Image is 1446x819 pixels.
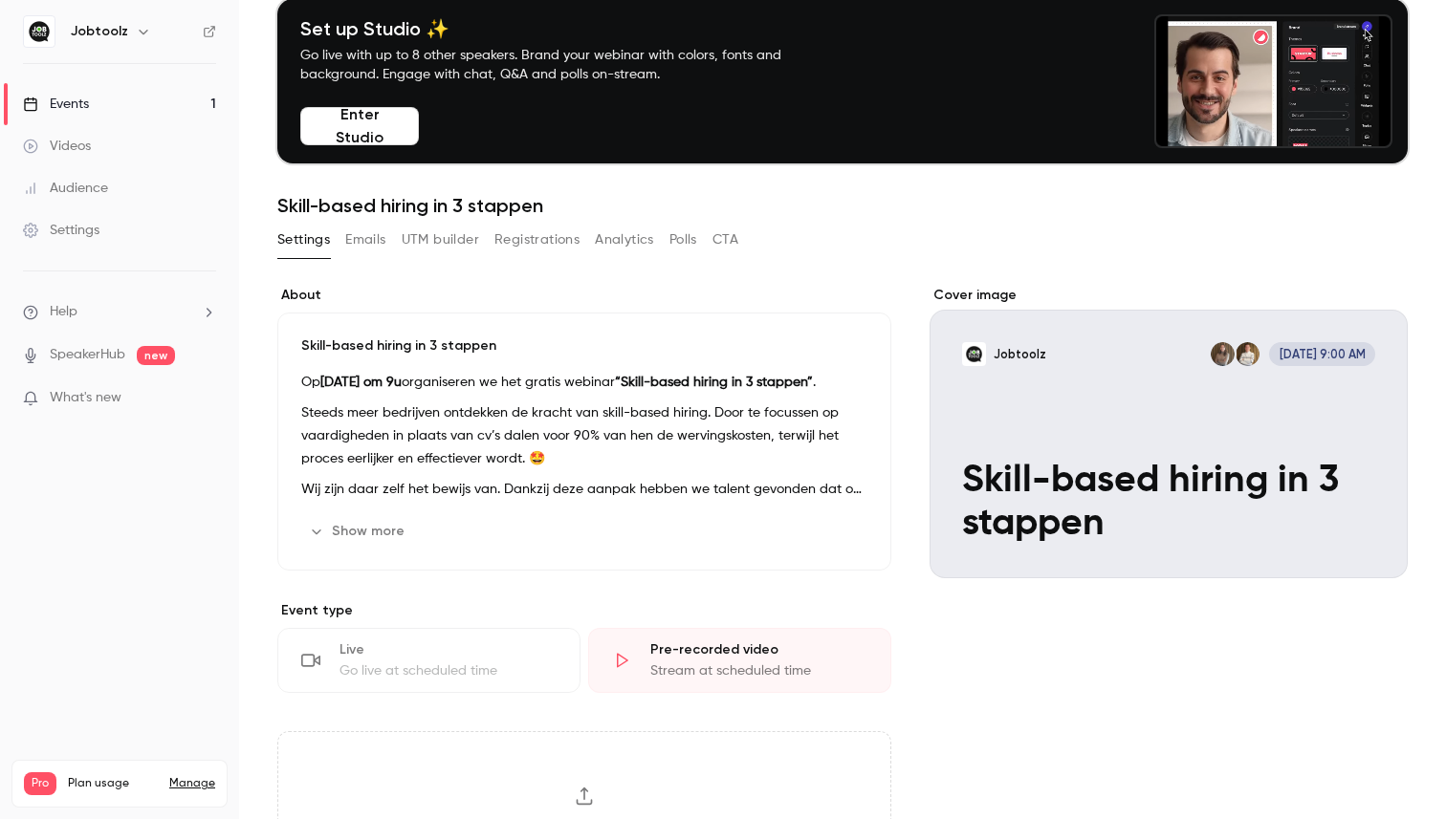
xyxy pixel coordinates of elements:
[50,302,77,322] span: Help
[345,225,385,255] button: Emails
[320,376,402,389] strong: [DATE] om 9u
[24,16,55,47] img: Jobtoolz
[23,137,91,156] div: Videos
[277,194,1408,217] h1: Skill-based hiring in 3 stappen
[23,95,89,114] div: Events
[340,661,557,680] div: Go live at scheduled time
[71,22,128,41] h6: Jobtoolz
[402,225,479,255] button: UTM builder
[300,17,826,40] h4: Set up Studio ✨
[588,628,891,693] div: Pre-recorded videoStream at scheduled time
[301,401,867,470] p: Steeds meer bedrijven ontdekken de kracht van skill-based hiring. Door te focussen op vaardighede...
[68,776,158,791] span: Plan usage
[277,286,891,305] label: About
[494,225,580,255] button: Registrations
[300,46,826,84] p: Go live with up to 8 other speakers. Brand your webinar with colors, fonts and background. Engage...
[50,345,125,365] a: SpeakerHub
[301,371,867,394] p: Op organiseren we het gratis webinar .
[340,640,557,659] div: Live
[712,225,738,255] button: CTA
[300,107,419,145] button: Enter Studio
[301,336,867,356] p: Skill-based hiring in 3 stappen
[277,225,330,255] button: Settings
[650,640,867,659] div: Pre-recorded video
[169,776,215,791] a: Manage
[23,179,108,198] div: Audience
[193,390,216,407] iframe: Noticeable Trigger
[301,516,416,547] button: Show more
[669,225,697,255] button: Polls
[137,346,175,365] span: new
[301,478,867,501] p: Wij zijn daar zelf het bewijs van. Dankzij deze aanpak hebben we talent gevonden dat op papier mi...
[930,286,1408,578] section: Cover image
[23,302,216,322] li: help-dropdown-opener
[650,661,867,680] div: Stream at scheduled time
[930,286,1408,305] label: Cover image
[24,772,56,795] span: Pro
[277,628,581,693] div: LiveGo live at scheduled time
[23,221,99,240] div: Settings
[50,388,121,408] span: What's new
[277,601,891,620] p: Event type
[595,225,654,255] button: Analytics
[615,376,813,389] strong: “Skill-based hiring in 3 stappen”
